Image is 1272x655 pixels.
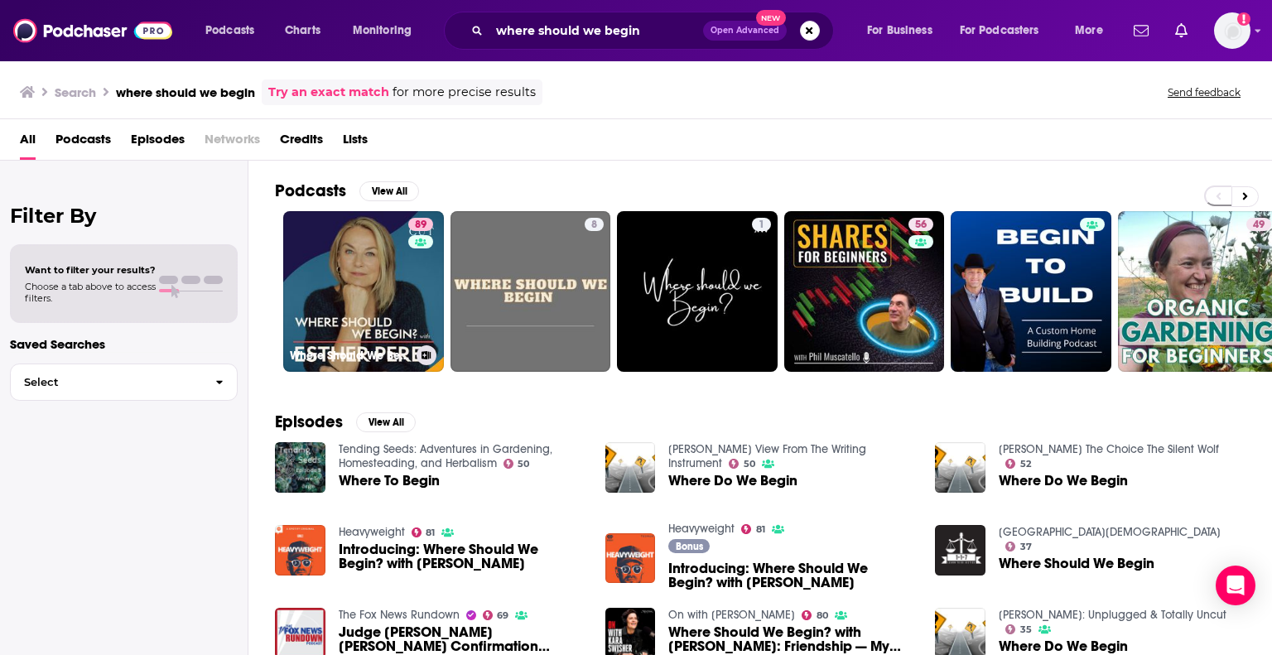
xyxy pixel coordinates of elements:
p: Saved Searches [10,336,238,352]
h2: Podcasts [275,181,346,201]
button: View All [356,412,416,432]
a: Introducing: Where Should We Begin? with Esther Perel [668,561,915,590]
input: Search podcasts, credits, & more... [489,17,703,44]
a: On with Kara Swisher [668,608,795,622]
a: Heavyweight [668,522,735,536]
span: Where Should We Begin? with [PERSON_NAME]: Friendship — My Reliable Gift [668,625,915,653]
a: Where Do We Begin [999,639,1128,653]
span: 81 [756,526,765,533]
a: PodcastsView All [275,181,419,201]
a: 1 [617,211,778,372]
span: 50 [744,460,755,468]
a: Introducing: Where Should We Begin? with Esther Perel [339,542,585,571]
span: 8 [591,217,597,234]
span: Introducing: Where Should We Begin? with [PERSON_NAME] [668,561,915,590]
a: Tending Seeds: Adventures in Gardening, Homesteading, and Herbalism [339,442,552,470]
div: Search podcasts, credits, & more... [460,12,850,50]
span: For Podcasters [960,19,1039,42]
h3: Where Should We Begin? with [PERSON_NAME] [290,349,410,363]
a: Anacostia River Church [999,525,1221,539]
span: Podcasts [205,19,254,42]
span: Select [11,377,202,388]
span: Open Advanced [711,26,779,35]
a: 56 [908,218,933,231]
span: All [20,126,36,160]
h2: Episodes [275,412,343,432]
span: 81 [426,529,435,537]
span: Where Should We Begin [999,556,1154,571]
a: The Fox News Rundown [339,608,460,622]
a: Where Do We Begin [668,474,797,488]
span: Networks [205,126,260,160]
span: 50 [518,460,529,468]
a: Charts [274,17,330,44]
a: 35 [1005,624,1032,634]
a: 81 [741,524,765,534]
span: Lists [343,126,368,160]
a: 37 [1005,542,1032,551]
button: open menu [341,17,433,44]
span: More [1075,19,1103,42]
a: 89Where Should We Begin? with [PERSON_NAME] [283,211,444,372]
a: 50 [503,459,530,469]
a: 81 [412,527,436,537]
span: 69 [497,612,508,619]
a: 56 [784,211,945,372]
a: 1 [752,218,771,231]
a: Arroe Collins The Choice The Silent Wolf [999,442,1219,456]
span: Introducing: Where Should We Begin? with [PERSON_NAME] [339,542,585,571]
h3: where should we begin [116,84,255,100]
a: Arroe Collins: Unplugged & Totally Uncut [999,608,1226,622]
button: Show profile menu [1214,12,1250,49]
img: User Profile [1214,12,1250,49]
a: EpisodesView All [275,412,416,432]
span: 80 [817,612,828,619]
span: 89 [415,217,426,234]
a: Try an exact match [268,83,389,102]
button: open menu [855,17,953,44]
span: 56 [915,217,927,234]
button: Send feedback [1163,85,1245,99]
span: Logged in as GregKubie [1214,12,1250,49]
span: Bonus [676,542,703,551]
img: Where Do We Begin [605,442,656,493]
a: Where Should We Begin [935,525,985,576]
span: For Business [867,19,932,42]
a: 80 [802,610,828,620]
a: 8 [450,211,611,372]
a: Judge Amy Coney Barrett Confirmation Hearings Begin [339,625,585,653]
a: 69 [483,610,509,620]
span: Want to filter your results? [25,264,156,276]
a: Episodes [131,126,185,160]
a: Show notifications dropdown [1168,17,1194,45]
span: 52 [1020,460,1031,468]
span: 35 [1020,626,1032,633]
img: Introducing: Where Should We Begin? with Esther Perel [605,533,656,584]
span: Charts [285,19,320,42]
a: Credits [280,126,323,160]
span: Where To Begin [339,474,440,488]
span: Where Do We Begin [999,474,1128,488]
span: Monitoring [353,19,412,42]
span: Judge [PERSON_NAME] [PERSON_NAME] Confirmation Hearings Begin [339,625,585,653]
span: New [756,10,786,26]
button: Open AdvancedNew [703,21,787,41]
a: 8 [585,218,604,231]
button: open menu [949,17,1063,44]
a: Heavyweight [339,525,405,539]
span: 37 [1020,543,1032,551]
a: 52 [1005,459,1031,469]
img: Where Do We Begin [935,442,985,493]
a: Introducing: Where Should We Begin? with Esther Perel [275,525,325,576]
a: Where Should We Begin? with Esther Perel: Friendship — My Reliable Gift [668,625,915,653]
a: 50 [729,459,755,469]
img: Podchaser - Follow, Share and Rate Podcasts [13,15,172,46]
